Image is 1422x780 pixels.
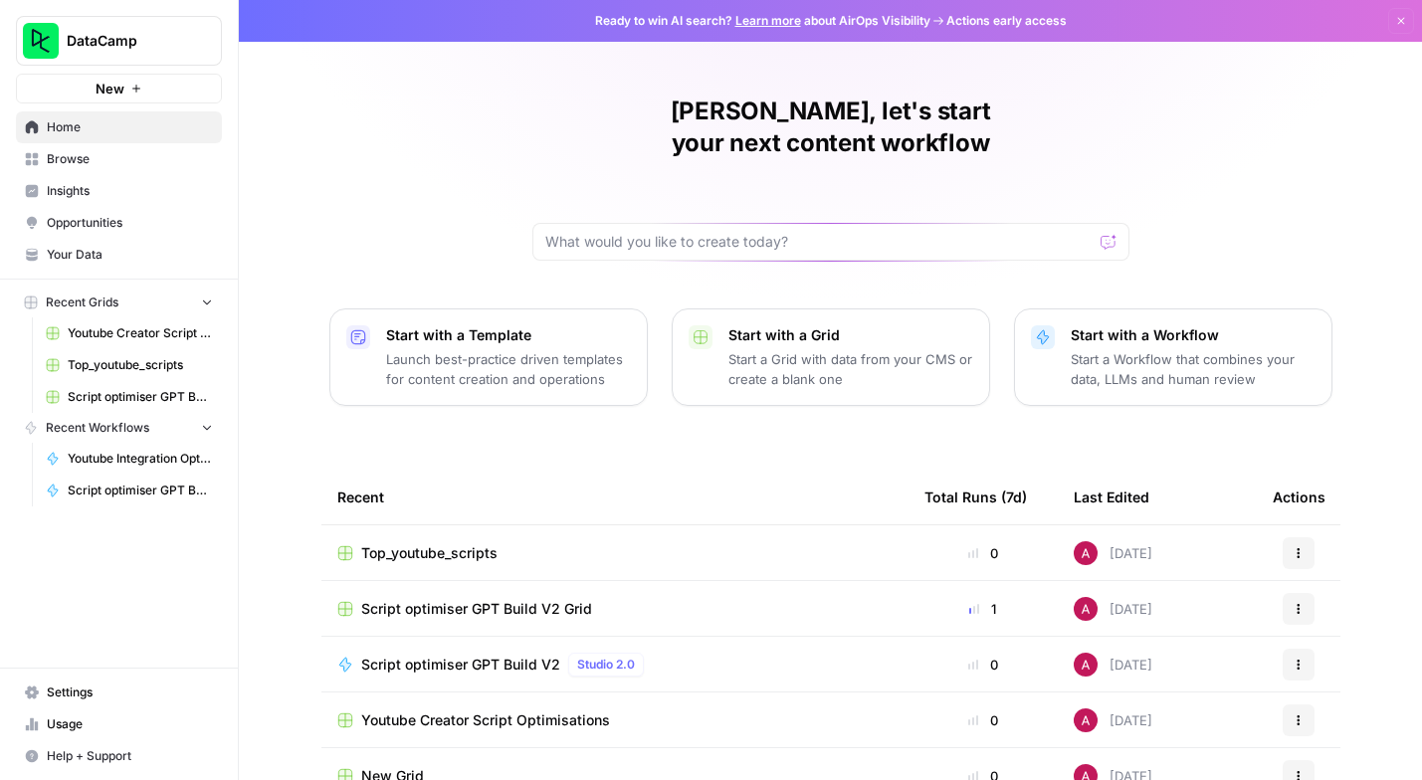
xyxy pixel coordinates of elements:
div: 0 [924,710,1042,730]
div: [DATE] [1074,541,1152,565]
img: 43c7ryrks7gay32ec4w6nmwi11rw [1074,653,1098,677]
span: Settings [47,683,213,701]
a: Settings [16,677,222,708]
span: Actions early access [946,12,1067,30]
div: 0 [924,543,1042,563]
span: Youtube Creator Script Optimisations [68,324,213,342]
span: Youtube Integration Optimisation [68,450,213,468]
div: Total Runs (7d) [924,470,1027,524]
span: Recent Grids [46,293,118,311]
button: Recent Grids [16,288,222,317]
img: 43c7ryrks7gay32ec4w6nmwi11rw [1074,541,1098,565]
a: Learn more [735,13,801,28]
span: Youtube Creator Script Optimisations [361,710,610,730]
a: Script optimiser GPT Build V2Studio 2.0 [337,653,893,677]
p: Start a Workflow that combines your data, LLMs and human review [1071,349,1316,389]
span: Home [47,118,213,136]
a: Usage [16,708,222,740]
span: Script optimiser GPT Build V2 Grid [361,599,592,619]
p: Start with a Workflow [1071,325,1316,345]
span: Script optimiser GPT Build V2 [68,482,213,499]
a: Opportunities [16,207,222,239]
span: DataCamp [67,31,187,51]
p: Launch best-practice driven templates for content creation and operations [386,349,631,389]
span: Studio 2.0 [577,656,635,674]
a: Home [16,111,222,143]
span: Usage [47,715,213,733]
a: Insights [16,175,222,207]
span: Recent Workflows [46,419,149,437]
a: Youtube Creator Script Optimisations [37,317,222,349]
a: Top_youtube_scripts [37,349,222,381]
span: Top_youtube_scripts [68,356,213,374]
a: Script optimiser GPT Build V2 Grid [37,381,222,413]
button: Help + Support [16,740,222,772]
div: Recent [337,470,893,524]
p: Start with a Grid [728,325,973,345]
div: [DATE] [1074,653,1152,677]
div: Last Edited [1074,470,1149,524]
a: Script optimiser GPT Build V2 [37,475,222,506]
div: 1 [924,599,1042,619]
a: Script optimiser GPT Build V2 Grid [337,599,893,619]
div: 0 [924,655,1042,675]
button: Recent Workflows [16,413,222,443]
img: DataCamp Logo [23,23,59,59]
div: [DATE] [1074,708,1152,732]
span: Top_youtube_scripts [361,543,498,563]
span: New [96,79,124,98]
span: Script optimiser GPT Build V2 [361,655,560,675]
a: Browse [16,143,222,175]
a: Your Data [16,239,222,271]
span: Your Data [47,246,213,264]
button: Start with a TemplateLaunch best-practice driven templates for content creation and operations [329,308,648,406]
span: Browse [47,150,213,168]
input: What would you like to create today? [545,232,1093,252]
p: Start with a Template [386,325,631,345]
span: Insights [47,182,213,200]
div: Actions [1273,470,1325,524]
button: New [16,74,222,103]
h1: [PERSON_NAME], let's start your next content workflow [532,96,1129,159]
a: Top_youtube_scripts [337,543,893,563]
img: 43c7ryrks7gay32ec4w6nmwi11rw [1074,597,1098,621]
a: Youtube Creator Script Optimisations [337,710,893,730]
span: Opportunities [47,214,213,232]
button: Workspace: DataCamp [16,16,222,66]
p: Start a Grid with data from your CMS or create a blank one [728,349,973,389]
button: Start with a GridStart a Grid with data from your CMS or create a blank one [672,308,990,406]
span: Script optimiser GPT Build V2 Grid [68,388,213,406]
a: Youtube Integration Optimisation [37,443,222,475]
img: 43c7ryrks7gay32ec4w6nmwi11rw [1074,708,1098,732]
span: Help + Support [47,747,213,765]
span: Ready to win AI search? about AirOps Visibility [595,12,930,30]
div: [DATE] [1074,597,1152,621]
button: Start with a WorkflowStart a Workflow that combines your data, LLMs and human review [1014,308,1332,406]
